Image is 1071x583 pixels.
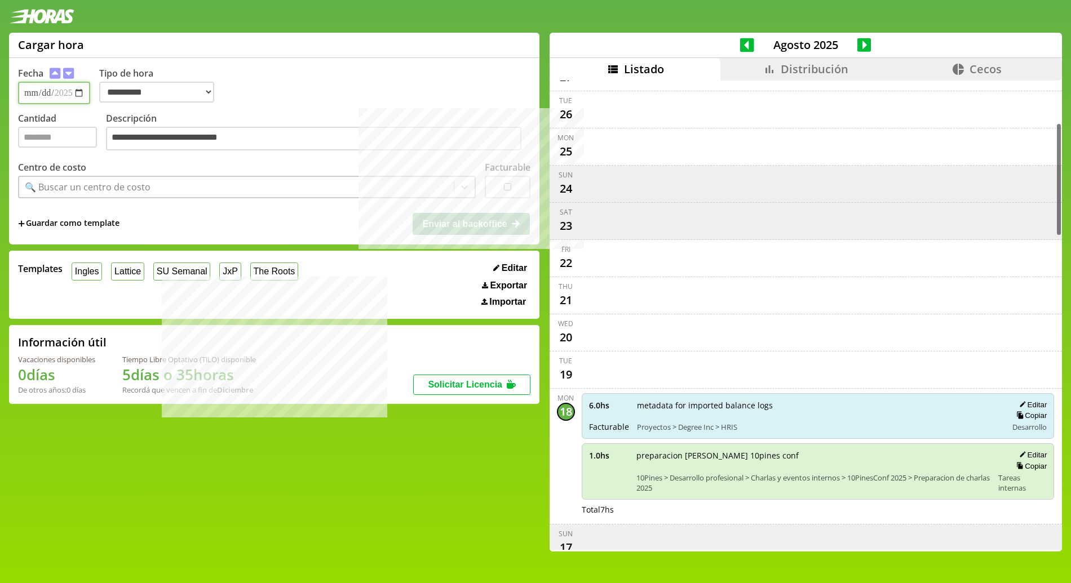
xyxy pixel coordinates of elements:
span: Exportar [490,281,527,291]
div: Mon [557,133,574,143]
img: logotipo [9,9,74,24]
span: Facturable [589,421,629,432]
label: Fecha [18,67,43,79]
div: 21 [557,291,575,309]
button: Editar [490,262,530,274]
button: Lattice [111,262,144,280]
div: Wed [558,319,573,328]
span: 1.0 hs [589,450,629,461]
select: Tipo de hora [99,82,214,103]
span: Listado [624,61,664,77]
button: Editar [1016,400,1047,410]
div: 17 [557,539,575,557]
div: 26 [557,105,575,123]
div: 20 [557,328,575,346]
div: De otros años: 0 días [18,385,95,395]
div: Tue [559,356,572,366]
button: Editar [1016,450,1047,460]
h2: Información útil [18,335,107,350]
div: 19 [557,366,575,384]
button: JxP [219,262,241,280]
button: Solicitar Licencia [413,375,530,395]
button: Ingles [72,262,102,280]
div: 25 [557,143,575,161]
label: Tipo de hora [99,67,223,104]
button: Exportar [479,280,530,291]
span: Cecos [970,61,1002,77]
span: Distribución [781,61,848,77]
div: Sun [559,170,573,180]
div: 22 [557,254,575,272]
div: Fri [561,244,570,254]
div: Recordá que vencen a fin de [122,385,256,395]
div: 23 [557,217,575,235]
span: Agosto 2025 [754,37,857,52]
button: Copiar [1013,411,1047,420]
span: 6.0 hs [589,400,629,411]
div: Total 7 hs [582,504,1055,515]
h1: 5 días o 35 horas [122,364,256,385]
input: Cantidad [18,127,97,148]
label: Centro de costo [18,161,86,173]
div: Thu [559,282,573,291]
span: preparacion [PERSON_NAME] 10pines conf [636,450,990,461]
span: Templates [18,262,63,275]
div: 24 [557,180,575,198]
span: Desarrollo [1012,422,1047,432]
b: Diciembre [217,385,253,395]
label: Cantidad [18,112,106,153]
span: 10Pines > Desarrollo profesional > Charlas y eventos internos > 10PinesConf 2025 > Preparacion de... [636,473,990,493]
button: Copiar [1013,461,1047,471]
button: The Roots [250,262,298,280]
div: Vacaciones disponibles [18,354,95,364]
div: 🔍 Buscar un centro de costo [25,181,151,193]
div: scrollable content [550,81,1062,550]
span: Proyectos > Degree Inc > HRIS [637,422,1000,432]
div: Tue [559,96,572,105]
label: Facturable [485,161,530,173]
div: Tiempo Libre Optativo (TiLO) disponible [122,354,256,364]
div: Sat [560,207,572,217]
span: Editar [502,263,527,273]
label: Descripción [106,112,530,153]
div: Mon [557,393,574,403]
span: +Guardar como template [18,217,120,230]
div: Sun [559,529,573,539]
span: Importar [489,297,526,307]
textarea: Descripción [106,127,521,150]
div: 18 [557,403,575,421]
span: Solicitar Licencia [428,380,502,389]
span: metadata for imported balance logs [637,400,1000,411]
h1: Cargar hora [18,37,84,52]
h1: 0 días [18,364,95,385]
button: SU Semanal [153,262,210,280]
span: Tareas internas [998,473,1047,493]
span: + [18,217,25,230]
